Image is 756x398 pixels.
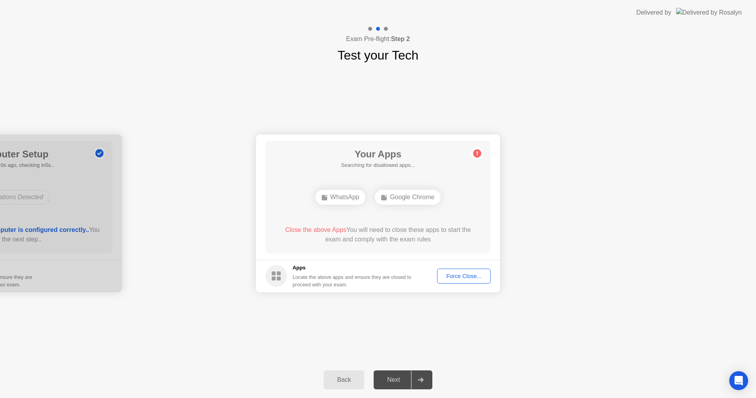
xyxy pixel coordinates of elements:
[341,161,415,169] h5: Searching for disallowed apps...
[346,34,410,44] h4: Exam Pre-flight:
[376,376,411,383] div: Next
[391,36,410,42] b: Step 2
[326,376,362,383] div: Back
[315,190,366,205] div: WhatsApp
[440,273,488,279] div: Force Close...
[636,8,671,17] div: Delivered by
[293,273,412,288] div: Locate the above apps and ensure they are closed to proceed with your exam.
[375,190,441,205] div: Google Chrome
[324,370,364,389] button: Back
[729,371,748,390] div: Open Intercom Messenger
[293,264,412,272] h5: Apps
[277,225,480,244] div: You will need to close these apps to start the exam and comply with the exam rules
[285,226,346,233] span: Close the above Apps
[437,269,491,284] button: Force Close...
[341,147,415,161] h1: Your Apps
[676,8,742,17] img: Delivered by Rosalyn
[374,370,432,389] button: Next
[337,46,419,65] h1: Test your Tech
